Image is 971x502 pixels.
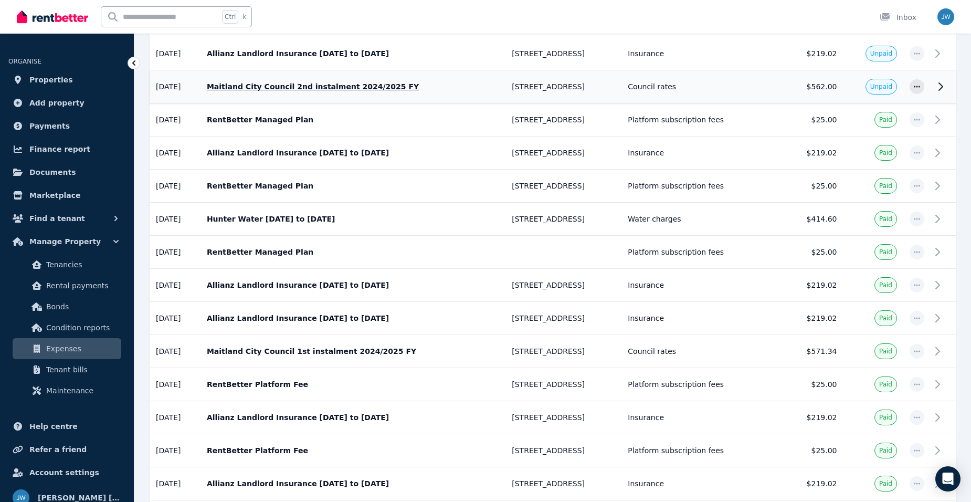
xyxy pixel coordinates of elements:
[879,347,892,355] span: Paid
[769,269,843,302] td: $219.02
[150,103,200,137] td: [DATE]
[46,363,117,376] span: Tenant bills
[207,379,499,390] p: RentBetter Platform Fee
[621,467,769,500] td: Insurance
[879,413,892,422] span: Paid
[207,148,499,158] p: Allianz Landlord Insurance [DATE] to [DATE]
[207,313,499,323] p: Allianz Landlord Insurance [DATE] to [DATE]
[207,247,499,257] p: RentBetter Managed Plan
[29,143,90,155] span: Finance report
[8,69,125,90] a: Properties
[150,170,200,203] td: [DATE]
[621,335,769,368] td: Council rates
[769,70,843,103] td: $562.00
[8,58,41,65] span: ORGANISE
[150,236,200,269] td: [DATE]
[879,149,892,157] span: Paid
[150,335,200,368] td: [DATE]
[207,48,499,59] p: Allianz Landlord Insurance [DATE] to [DATE]
[29,97,85,109] span: Add property
[769,137,843,170] td: $219.02
[8,462,125,483] a: Account settings
[13,296,121,317] a: Bonds
[207,114,499,125] p: RentBetter Managed Plan
[505,103,621,137] td: [STREET_ADDRESS]
[13,359,121,380] a: Tenant bills
[769,203,843,236] td: $414.60
[621,236,769,269] td: Platform subscription fees
[879,215,892,223] span: Paid
[242,13,246,21] span: k
[29,420,78,433] span: Help centre
[505,302,621,335] td: [STREET_ADDRESS]
[13,275,121,296] a: Rental payments
[880,12,916,23] div: Inbox
[8,231,125,252] button: Manage Property
[8,116,125,137] a: Payments
[207,412,499,423] p: Allianz Landlord Insurance [DATE] to [DATE]
[150,137,200,170] td: [DATE]
[8,416,125,437] a: Help centre
[935,466,961,491] div: Open Intercom Messenger
[505,434,621,467] td: [STREET_ADDRESS]
[505,335,621,368] td: [STREET_ADDRESS]
[29,466,99,479] span: Account settings
[769,434,843,467] td: $25.00
[879,380,892,389] span: Paid
[29,189,80,202] span: Marketplace
[505,401,621,434] td: [STREET_ADDRESS]
[879,116,892,124] span: Paid
[879,314,892,322] span: Paid
[621,137,769,170] td: Insurance
[621,103,769,137] td: Platform subscription fees
[207,81,499,92] p: Maitland City Council 2nd instalment 2024/2025 FY
[769,103,843,137] td: $25.00
[150,70,200,103] td: [DATE]
[621,203,769,236] td: Water charges
[150,37,200,70] td: [DATE]
[150,368,200,401] td: [DATE]
[29,443,87,456] span: Refer a friend
[8,139,125,160] a: Finance report
[46,300,117,313] span: Bonds
[8,92,125,113] a: Add property
[769,37,843,70] td: $219.02
[769,302,843,335] td: $219.02
[13,338,121,359] a: Expenses
[207,346,499,357] p: Maitland City Council 1st instalment 2024/2025 FY
[621,401,769,434] td: Insurance
[505,203,621,236] td: [STREET_ADDRESS]
[879,479,892,488] span: Paid
[150,401,200,434] td: [DATE]
[8,185,125,206] a: Marketplace
[150,203,200,236] td: [DATE]
[29,74,73,86] span: Properties
[505,368,621,401] td: [STREET_ADDRESS]
[621,434,769,467] td: Platform subscription fees
[46,384,117,397] span: Maintenance
[879,248,892,256] span: Paid
[621,302,769,335] td: Insurance
[150,434,200,467] td: [DATE]
[29,166,76,179] span: Documents
[769,170,843,203] td: $25.00
[150,467,200,500] td: [DATE]
[879,182,892,190] span: Paid
[769,236,843,269] td: $25.00
[769,368,843,401] td: $25.00
[937,8,954,25] img: John Warwick Faul
[46,321,117,334] span: Condition reports
[505,37,621,70] td: [STREET_ADDRESS]
[505,170,621,203] td: [STREET_ADDRESS]
[29,120,70,132] span: Payments
[207,445,499,456] p: RentBetter Platform Fee
[621,37,769,70] td: Insurance
[769,401,843,434] td: $219.02
[207,280,499,290] p: Allianz Landlord Insurance [DATE] to [DATE]
[621,70,769,103] td: Council rates
[505,269,621,302] td: [STREET_ADDRESS]
[29,212,85,225] span: Find a tenant
[870,82,892,91] span: Unpaid
[207,181,499,191] p: RentBetter Managed Plan
[879,281,892,289] span: Paid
